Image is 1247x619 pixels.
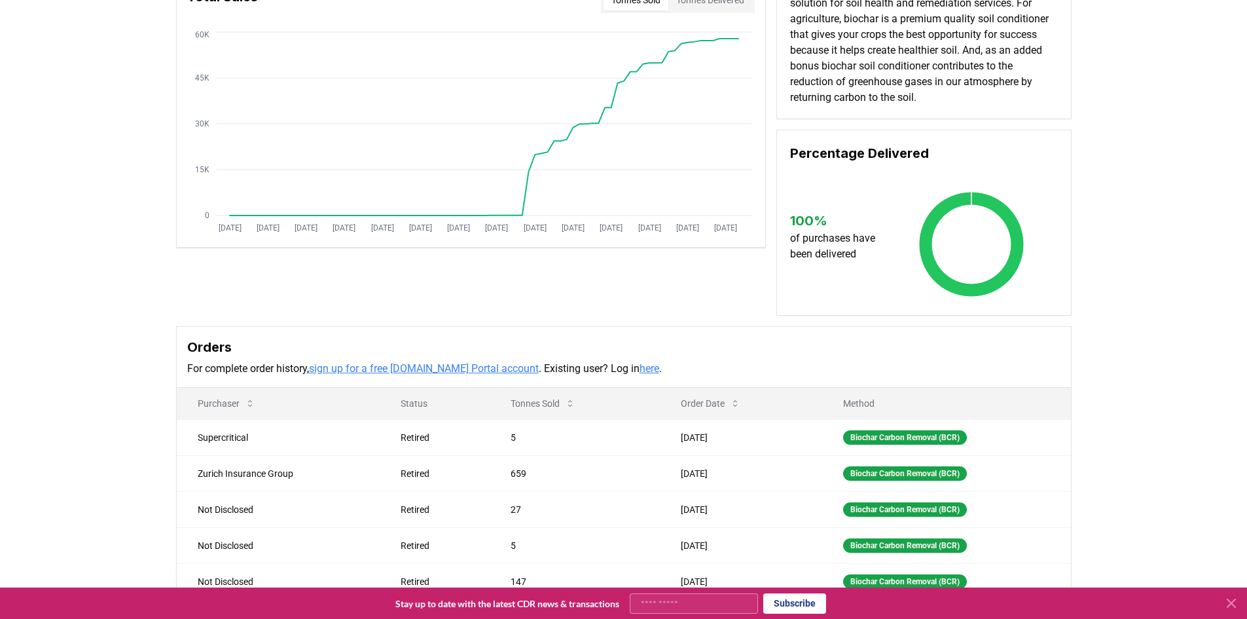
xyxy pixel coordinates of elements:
[660,563,822,599] td: [DATE]
[177,419,380,455] td: Supercritical
[638,223,660,233] tspan: [DATE]
[790,231,888,262] p: of purchases have been delivered
[660,491,822,527] td: [DATE]
[660,455,822,491] td: [DATE]
[843,430,967,445] div: Biochar Carbon Removal (BCR)
[195,119,209,128] tspan: 30K
[561,223,584,233] tspan: [DATE]
[401,467,479,480] div: Retired
[177,563,380,599] td: Not Disclosed
[401,539,479,552] div: Retired
[205,211,209,220] tspan: 0
[843,466,967,481] div: Biochar Carbon Removal (BCR)
[714,223,737,233] tspan: [DATE]
[401,575,479,588] div: Retired
[670,390,751,417] button: Order Date
[490,491,660,527] td: 27
[640,362,659,375] a: here
[295,223,317,233] tspan: [DATE]
[447,223,470,233] tspan: [DATE]
[333,223,355,233] tspan: [DATE]
[660,527,822,563] td: [DATE]
[177,527,380,563] td: Not Disclosed
[256,223,279,233] tspan: [DATE]
[187,390,266,417] button: Purchaser
[490,419,660,455] td: 5
[500,390,586,417] button: Tonnes Sold
[485,223,508,233] tspan: [DATE]
[600,223,623,233] tspan: [DATE]
[676,223,698,233] tspan: [DATE]
[401,431,479,444] div: Retired
[195,30,209,39] tspan: 60K
[790,143,1058,163] h3: Percentage Delivered
[660,419,822,455] td: [DATE]
[309,362,539,375] a: sign up for a free [DOMAIN_NAME] Portal account
[843,538,967,553] div: Biochar Carbon Removal (BCR)
[843,502,967,517] div: Biochar Carbon Removal (BCR)
[490,527,660,563] td: 5
[408,223,431,233] tspan: [DATE]
[195,165,209,174] tspan: 15K
[401,503,479,516] div: Retired
[370,223,393,233] tspan: [DATE]
[187,337,1060,357] h3: Orders
[843,574,967,589] div: Biochar Carbon Removal (BCR)
[390,397,479,410] p: Status
[790,211,888,231] h3: 100 %
[523,223,546,233] tspan: [DATE]
[490,563,660,599] td: 147
[833,397,1060,410] p: Method
[177,455,380,491] td: Zurich Insurance Group
[177,491,380,527] td: Not Disclosed
[218,223,241,233] tspan: [DATE]
[187,361,1060,377] p: For complete order history, . Existing user? Log in .
[195,73,209,83] tspan: 45K
[490,455,660,491] td: 659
